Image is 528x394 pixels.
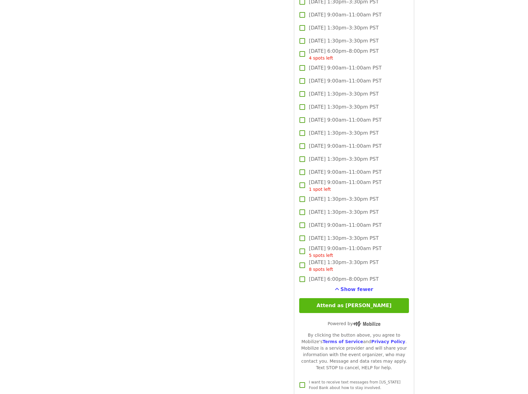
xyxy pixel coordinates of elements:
span: 1 spot left [309,187,331,192]
span: [DATE] 1:30pm–3:30pm PST [309,155,379,163]
button: See more timeslots [335,286,373,293]
span: [DATE] 1:30pm–3:30pm PST [309,24,379,32]
button: Attend as [PERSON_NAME] [299,298,409,313]
a: Terms of Service [322,339,363,344]
span: [DATE] 1:30pm–3:30pm PST [309,195,379,203]
span: [DATE] 1:30pm–3:30pm PST [309,129,379,137]
span: [DATE] 9:00am–11:00am PST [309,179,382,193]
span: [DATE] 9:00am–11:00am PST [309,64,382,72]
span: [DATE] 1:30pm–3:30pm PST [309,37,379,45]
span: 5 spots left [309,253,333,258]
span: [DATE] 9:00am–11:00am PST [309,142,382,150]
span: 4 spots left [309,56,333,60]
span: I want to receive text messages from [US_STATE] Food Bank about how to stay involved. [309,380,400,390]
img: Powered by Mobilize [353,321,380,327]
span: [DATE] 9:00am–11:00am PST [309,245,382,259]
span: [DATE] 1:30pm–3:30pm PST [309,90,379,98]
span: [DATE] 9:00am–11:00am PST [309,11,382,19]
span: [DATE] 9:00am–11:00am PST [309,222,382,229]
span: [DATE] 6:00pm–8:00pm PST [309,275,379,283]
span: [DATE] 9:00am–11:00am PST [309,168,382,176]
span: [DATE] 1:30pm–3:30pm PST [309,208,379,216]
span: [DATE] 1:30pm–3:30pm PST [309,259,379,273]
span: Powered by [328,321,380,326]
div: By clicking the button above, you agree to Mobilize's and . Mobilize is a service provider and wi... [299,332,409,371]
span: Show fewer [340,286,373,292]
span: [DATE] 1:30pm–3:30pm PST [309,103,379,111]
span: 8 spots left [309,267,333,272]
span: [DATE] 1:30pm–3:30pm PST [309,235,379,242]
span: [DATE] 9:00am–11:00am PST [309,77,382,85]
a: Privacy Policy [371,339,405,344]
span: [DATE] 9:00am–11:00am PST [309,116,382,124]
span: [DATE] 6:00pm–8:00pm PST [309,47,379,61]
